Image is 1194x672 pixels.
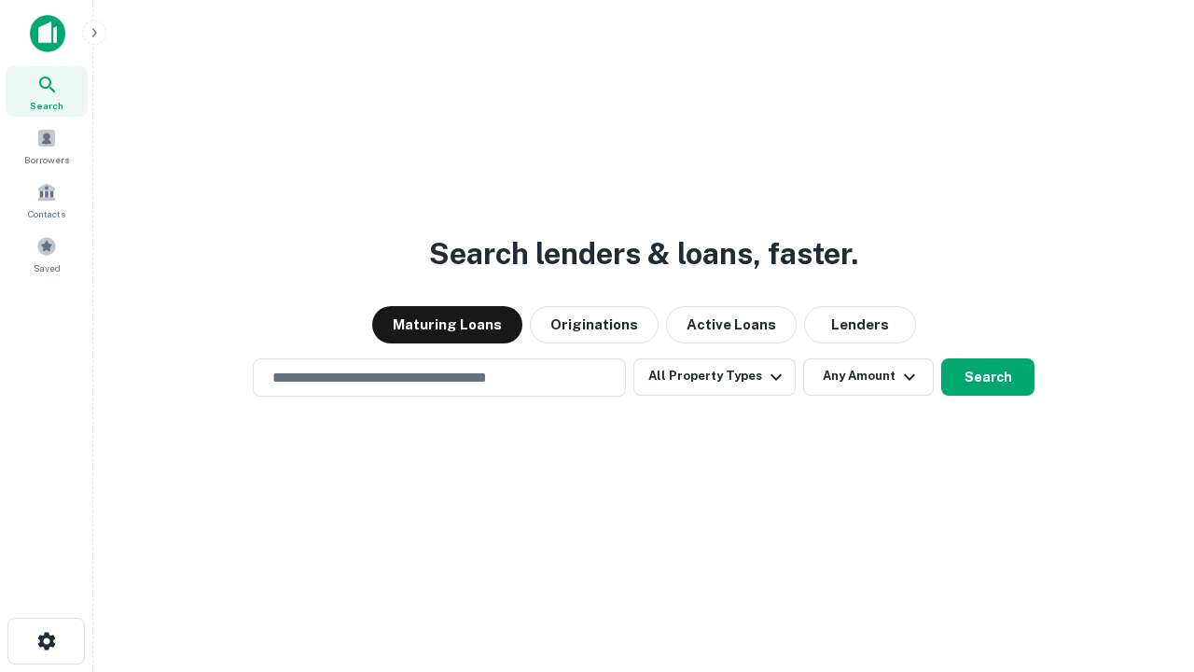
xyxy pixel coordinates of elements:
[429,231,858,276] h3: Search lenders & loans, faster.
[34,260,61,275] span: Saved
[6,120,88,171] a: Borrowers
[30,15,65,52] img: capitalize-icon.png
[804,306,916,343] button: Lenders
[6,66,88,117] a: Search
[6,229,88,279] a: Saved
[666,306,797,343] button: Active Loans
[28,206,65,221] span: Contacts
[30,98,63,113] span: Search
[6,175,88,225] a: Contacts
[803,358,934,396] button: Any Amount
[24,152,69,167] span: Borrowers
[530,306,659,343] button: Originations
[1101,523,1194,612] iframe: Chat Widget
[372,306,522,343] button: Maturing Loans
[633,358,796,396] button: All Property Types
[941,358,1034,396] button: Search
